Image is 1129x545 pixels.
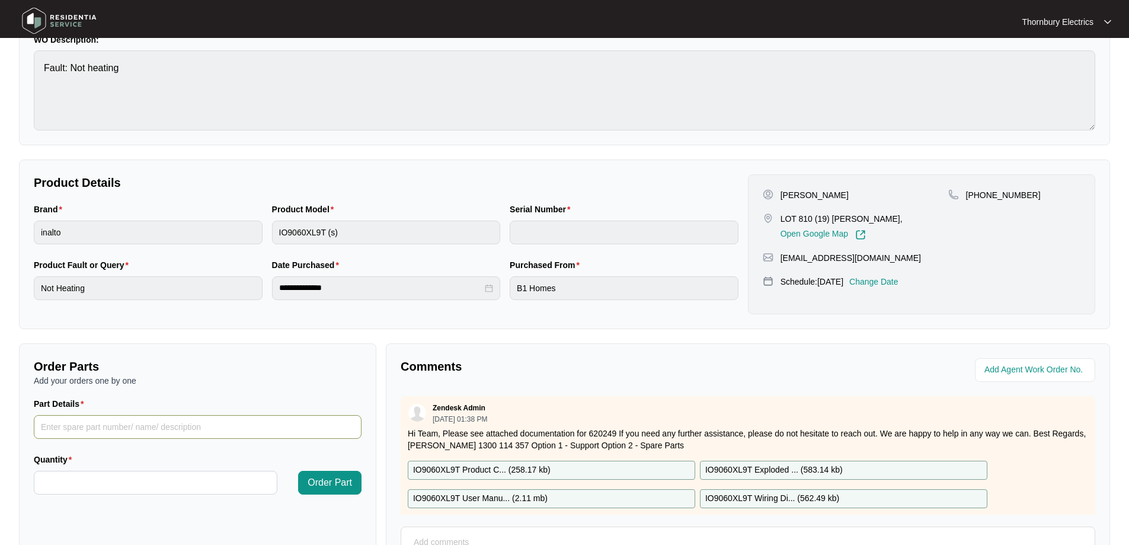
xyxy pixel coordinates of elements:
[781,252,921,264] p: [EMAIL_ADDRESS][DOMAIN_NAME]
[34,50,1095,130] textarea: Fault: Not heating
[763,252,773,263] img: map-pin
[34,375,362,387] p: Add your orders one by one
[705,464,843,477] p: IO9060XL9T Exploded ... ( 583.14 kb )
[34,276,263,300] input: Product Fault or Query
[849,276,898,288] p: Change Date
[34,398,89,410] label: Part Details
[298,471,362,495] button: Order Part
[308,476,352,490] span: Order Part
[966,189,1041,201] p: [PHONE_NUMBER]
[272,259,344,271] label: Date Purchased
[510,203,575,215] label: Serial Number
[34,415,362,439] input: Part Details
[34,454,76,466] label: Quantity
[18,3,101,39] img: residentia service logo
[855,230,866,240] img: Link-External
[763,276,773,286] img: map-pin
[34,358,362,375] p: Order Parts
[401,358,740,375] p: Comments
[781,213,903,225] p: LOT 810 (19) [PERSON_NAME],
[279,282,483,294] input: Date Purchased
[984,363,1088,377] input: Add Agent Work Order No.
[34,174,738,191] p: Product Details
[763,213,773,224] img: map-pin
[781,276,843,288] p: Schedule: [DATE]
[433,416,487,423] p: [DATE] 01:38 PM
[34,471,277,494] input: Quantity
[272,221,501,244] input: Product Model
[781,189,849,201] p: [PERSON_NAME]
[948,189,959,200] img: map-pin
[34,203,67,215] label: Brand
[433,403,485,413] p: Zendesk Admin
[408,428,1088,451] p: Hi Team, Please see attached documentation for 620249 If you need any further assistance, please ...
[1022,16,1093,28] p: Thornbury Electrics
[408,404,426,422] img: user.svg
[413,464,551,477] p: IO9060XL9T Product C... ( 258.17 kb )
[272,203,339,215] label: Product Model
[1104,19,1111,25] img: dropdown arrow
[705,492,839,505] p: IO9060XL9T Wiring Di... ( 562.49 kb )
[34,221,263,244] input: Brand
[510,276,738,300] input: Purchased From
[413,492,548,505] p: IO9060XL9T User Manu... ( 2.11 mb )
[781,230,866,240] a: Open Google Map
[34,259,133,271] label: Product Fault or Query
[763,189,773,200] img: user-pin
[510,221,738,244] input: Serial Number
[510,259,584,271] label: Purchased From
